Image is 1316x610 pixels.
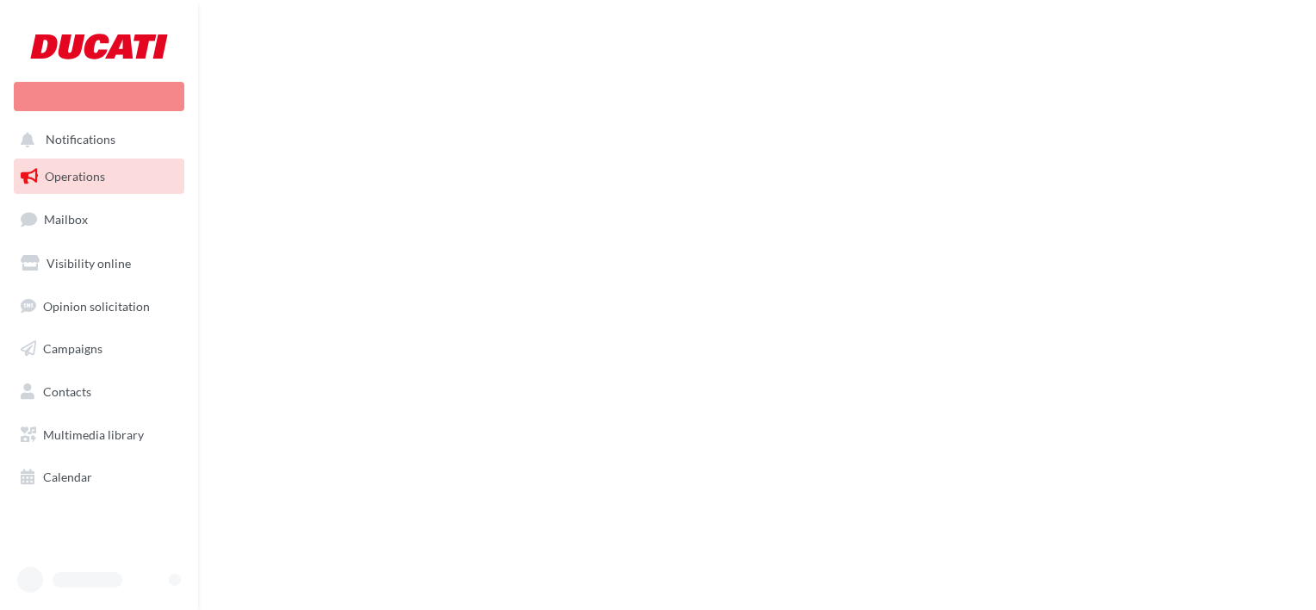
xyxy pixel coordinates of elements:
a: Visibility online [10,246,188,282]
span: Multimedia library [43,427,144,442]
a: Mailbox [10,201,188,238]
a: Multimedia library [10,417,188,453]
span: Contacts [43,384,91,399]
span: Notifications [46,133,115,147]
span: Campaigns [43,341,102,356]
span: Mailbox [44,212,88,227]
a: Campaigns [10,331,188,367]
span: Operations [45,169,105,184]
span: Calendar [43,470,92,484]
div: New campaign [14,82,184,111]
span: Opinion solicitation [43,298,150,313]
a: Contacts [10,374,188,410]
a: Operations [10,159,188,195]
a: Opinion solicitation [10,289,188,325]
a: Calendar [10,459,188,495]
span: Visibility online [47,256,131,271]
